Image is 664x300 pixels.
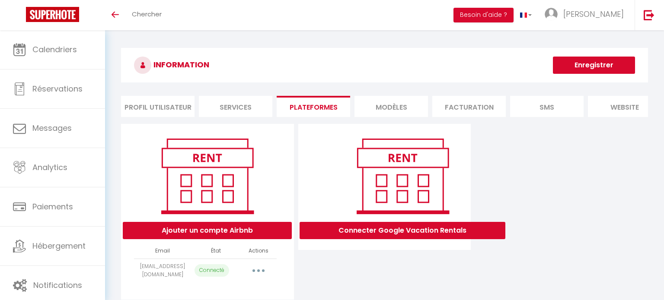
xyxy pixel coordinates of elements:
[134,259,191,282] td: [EMAIL_ADDRESS][DOMAIN_NAME]
[354,96,428,117] li: MODÈLES
[121,96,195,117] li: Profil Utilisateur
[132,9,162,19] span: Chercher
[32,83,83,94] span: Réservations
[588,96,661,117] li: website
[453,8,514,22] button: Besoin d'aide ?
[510,96,584,117] li: SMS
[644,9,654,20] img: logout
[134,243,191,259] th: Email
[32,44,77,55] span: Calendriers
[195,264,229,277] p: Connecté
[191,243,241,259] th: État
[121,48,648,82] h3: INFORMATION
[300,222,505,239] button: Connecter Google Vacation Rentals
[32,162,67,173] span: Analytics
[432,96,506,117] li: Facturation
[277,96,350,117] li: Plateformes
[123,222,292,239] button: Ajouter un compte Airbnb
[32,240,86,251] span: Hébergement
[199,96,272,117] li: Services
[563,9,624,19] span: [PERSON_NAME]
[33,280,82,291] span: Notifications
[553,57,635,74] button: Enregistrer
[152,135,262,218] img: rent.png
[348,135,458,218] img: rent.png
[241,243,276,259] th: Actions
[32,123,72,133] span: Messages
[26,7,79,22] img: Super Booking
[32,201,73,212] span: Paiements
[545,8,558,21] img: ...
